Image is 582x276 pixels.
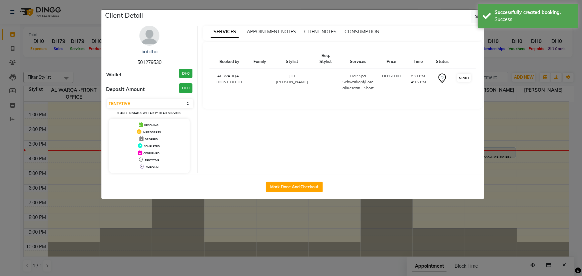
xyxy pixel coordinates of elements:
[249,69,270,95] td: -
[144,145,160,148] span: COMPLETED
[345,29,379,35] span: CONSUMPTION
[143,152,159,155] span: CONFIRMED
[249,49,270,69] th: Family
[266,182,323,192] button: Mark Done And Checkout
[145,138,158,141] span: DROPPED
[378,49,405,69] th: Price
[382,73,401,79] div: DH120.00
[106,71,122,79] span: Wallet
[179,69,192,78] h3: DH0
[270,49,314,69] th: Stylist
[137,59,161,65] span: 501279530
[495,16,573,23] div: Success
[405,69,432,95] td: 3:30 PM-4:15 PM
[276,73,308,84] span: JILI [PERSON_NAME]
[146,166,158,169] span: CHECK-IN
[211,26,239,38] span: SERVICES
[209,49,249,69] th: Booked by
[304,29,337,35] span: CLIENT NOTES
[314,49,338,69] th: Req. Stylist
[457,74,471,82] button: START
[143,131,161,134] span: IN PROGRESS
[117,111,182,115] small: Change in status will apply to all services.
[405,49,432,69] th: Time
[144,124,158,127] span: UPCOMING
[342,73,374,91] div: Hair Spa Schwarkopf/Loreal/Keratin - Short
[179,83,192,93] h3: DH0
[432,49,453,69] th: Status
[495,9,573,16] div: Successfully created booking.
[106,86,145,93] span: Deposit Amount
[247,29,296,35] span: APPOINTMENT NOTES
[105,10,143,20] h5: Client Detail
[209,69,249,95] td: AL WARQA -FRONT OFFICE
[139,26,159,46] img: avatar
[141,49,157,55] a: babitha
[338,49,378,69] th: Services
[145,159,159,162] span: TENTATIVE
[314,69,338,95] td: -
